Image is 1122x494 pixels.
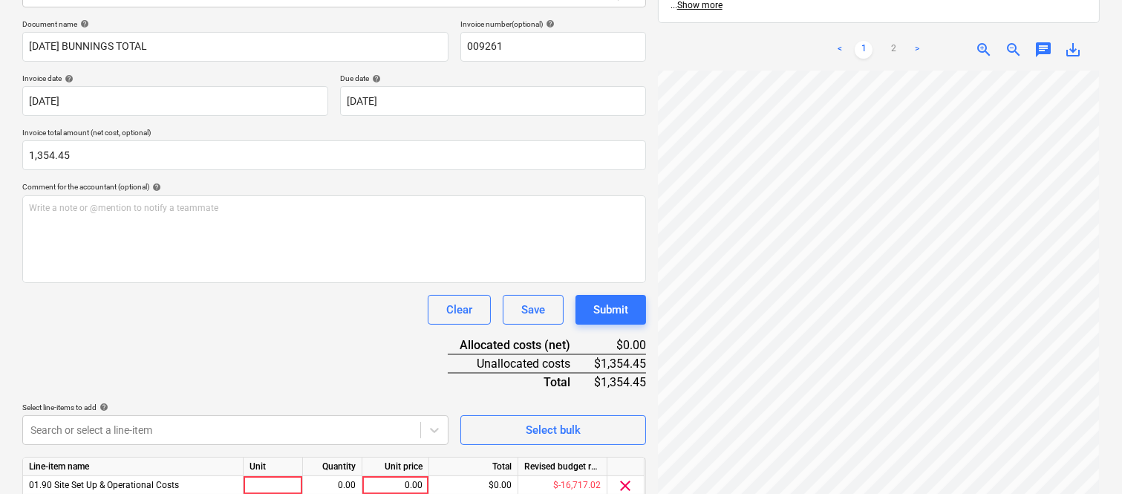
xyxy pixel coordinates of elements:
div: Comment for the accountant (optional) [22,182,646,192]
a: Page 2 [884,41,902,59]
div: Invoice number (optional) [460,19,646,29]
input: Invoice total amount (net cost, optional) [22,140,646,170]
div: Allocated costs (net) [448,337,594,354]
div: Due date [340,74,646,83]
input: Invoice number [460,32,646,62]
div: Select line-items to add [22,403,449,412]
div: Total [448,373,594,391]
div: Document name [22,19,449,29]
div: Unit price [362,458,429,476]
button: Select bulk [460,415,646,445]
div: $0.00 [594,337,646,354]
div: Submit [593,300,628,319]
div: Total [429,458,518,476]
input: Document name [22,32,449,62]
span: help [543,19,555,28]
input: Due date not specified [340,86,646,116]
div: $1,354.45 [594,354,646,373]
div: Select bulk [526,420,581,440]
span: chat [1034,41,1052,59]
button: Submit [575,295,646,325]
span: 01.90 Site Set Up & Operational Costs [29,480,179,490]
a: Page 1 is your current page [855,41,873,59]
span: zoom_in [975,41,993,59]
iframe: Chat Widget [1048,423,1122,494]
span: save_alt [1064,41,1082,59]
div: Invoice date [22,74,328,83]
div: Quantity [303,458,362,476]
a: Next page [908,41,926,59]
div: Clear [446,300,472,319]
span: help [77,19,89,28]
div: Save [521,300,545,319]
div: Unallocated costs [448,354,594,373]
span: help [149,183,161,192]
span: help [369,74,381,83]
button: Save [503,295,564,325]
span: help [62,74,74,83]
span: zoom_out [1005,41,1022,59]
span: help [97,403,108,412]
div: $1,354.45 [594,373,646,391]
div: Unit [244,458,303,476]
div: Line-item name [23,458,244,476]
p: Invoice total amount (net cost, optional) [22,128,646,140]
input: Invoice date not specified [22,86,328,116]
div: Revised budget remaining [518,458,607,476]
a: Previous page [831,41,849,59]
button: Clear [428,295,491,325]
